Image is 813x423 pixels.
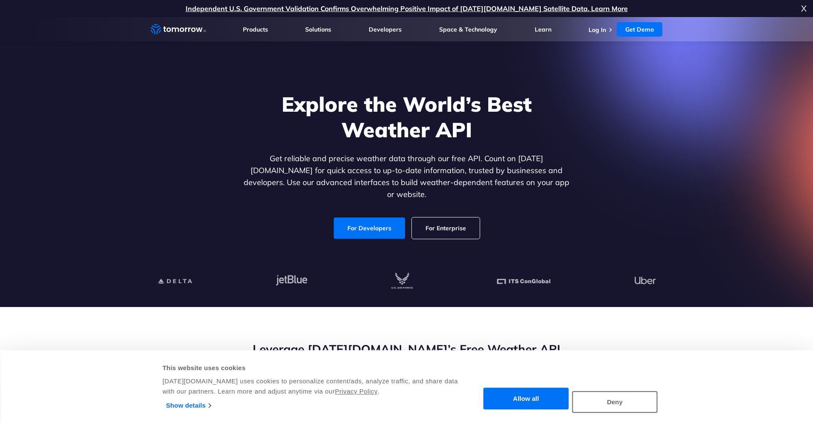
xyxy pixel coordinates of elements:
a: For Developers [334,217,405,239]
a: Solutions [305,26,331,33]
h2: Leverage [DATE][DOMAIN_NAME]’s Free Weather API [151,341,663,357]
button: Allow all [484,388,569,410]
a: Developers [369,26,402,33]
a: For Enterprise [412,217,480,239]
div: This website uses cookies [163,363,459,373]
button: Deny [572,391,658,413]
a: Privacy Policy [335,388,378,395]
div: [DATE][DOMAIN_NAME] uses cookies to personalize content/ads, analyze traffic, and share data with... [163,376,459,397]
a: Show details [166,399,211,412]
a: Products [243,26,268,33]
a: Get Demo [617,22,662,37]
a: Independent U.S. Government Validation Confirms Overwhelming Positive Impact of [DATE][DOMAIN_NAM... [186,4,628,13]
p: Get reliable and precise weather data through our free API. Count on [DATE][DOMAIN_NAME] for quic... [242,153,571,200]
a: Space & Technology [439,26,497,33]
a: Log In [589,26,606,34]
h1: Explore the World’s Best Weather API [242,91,571,142]
a: Home link [151,23,206,36]
a: Learn [535,26,551,33]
